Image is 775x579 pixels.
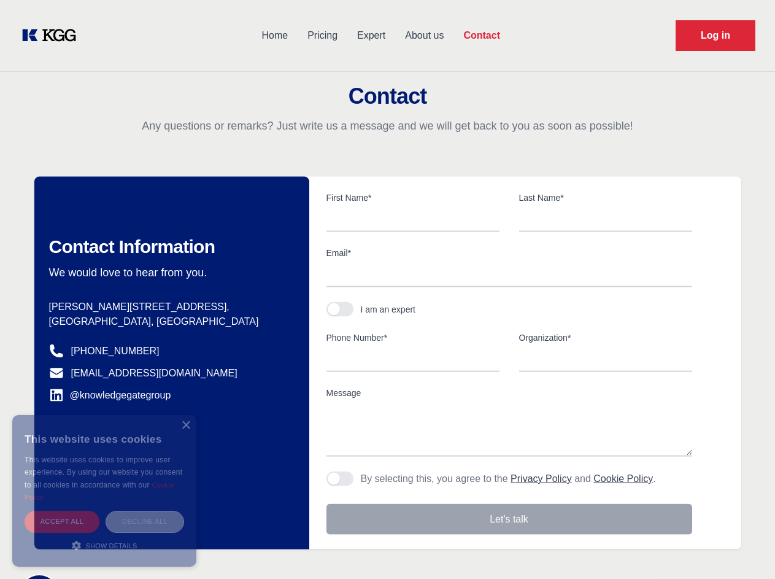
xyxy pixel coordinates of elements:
div: Decline all [106,511,184,532]
label: Last Name* [519,192,692,204]
a: @knowledgegategroup [49,388,171,403]
p: We would love to hear from you. [49,265,290,280]
a: [EMAIL_ADDRESS][DOMAIN_NAME] [71,366,237,381]
label: Phone Number* [326,332,499,344]
p: By selecting this, you agree to the and . [361,472,656,486]
p: [GEOGRAPHIC_DATA], [GEOGRAPHIC_DATA] [49,314,290,329]
div: Show details [25,539,184,551]
a: Request Demo [676,20,755,51]
label: Message [326,387,692,399]
a: Privacy Policy [511,473,572,484]
a: Cookie Policy [593,473,653,484]
label: Email* [326,247,692,259]
div: Accept all [25,511,99,532]
span: Show details [86,542,137,550]
div: Cookie settings [13,567,75,574]
a: About us [395,20,453,52]
div: This website uses cookies [25,424,184,454]
a: Home [252,20,298,52]
a: Expert [347,20,395,52]
a: Contact [453,20,510,52]
a: Cookie Policy [25,481,174,501]
div: I am an expert [361,303,416,316]
h2: Contact Information [49,236,290,258]
label: Organization* [519,332,692,344]
label: First Name* [326,192,499,204]
button: Let's talk [326,504,692,535]
span: This website uses cookies to improve user experience. By using our website you consent to all coo... [25,456,182,489]
a: KOL Knowledge Platform: Talk to Key External Experts (KEE) [20,26,86,45]
p: Any questions or remarks? Just write us a message and we will get back to you as soon as possible! [15,119,760,133]
div: Close [181,421,190,430]
iframe: Chat Widget [714,520,775,579]
a: [PHONE_NUMBER] [71,344,160,359]
p: [PERSON_NAME][STREET_ADDRESS], [49,300,290,314]
h2: Contact [15,84,760,109]
a: Pricing [298,20,347,52]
